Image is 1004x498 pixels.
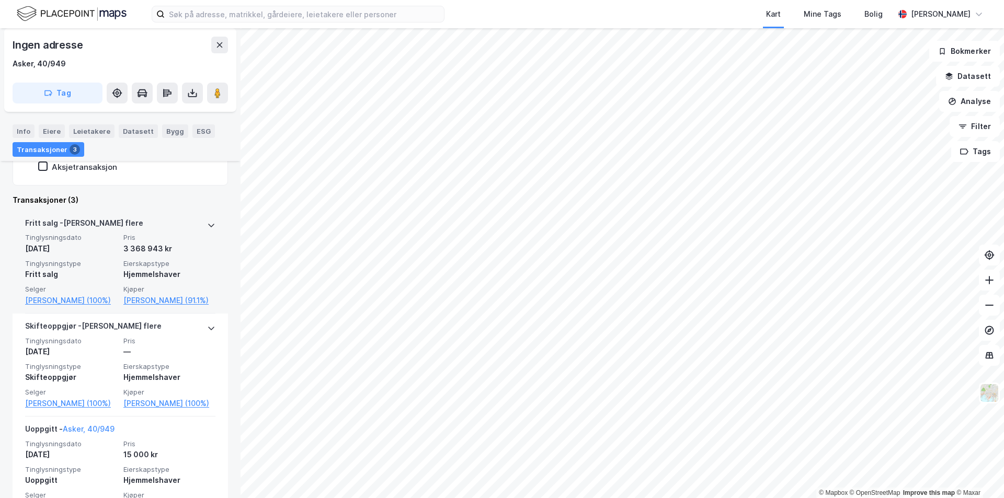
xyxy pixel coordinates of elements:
[25,268,117,281] div: Fritt salg
[119,124,158,138] div: Datasett
[25,474,117,487] div: Uoppgitt
[13,194,228,206] div: Transaksjoner (3)
[25,217,143,234] div: Fritt salg - [PERSON_NAME] flere
[25,294,117,307] a: [PERSON_NAME] (100%)
[25,397,117,410] a: [PERSON_NAME] (100%)
[13,124,35,138] div: Info
[13,83,102,103] button: Tag
[25,448,117,461] div: [DATE]
[850,489,900,496] a: OpenStreetMap
[13,142,84,157] div: Transaksjoner
[123,259,215,268] span: Eierskapstype
[162,124,188,138] div: Bygg
[123,397,215,410] a: [PERSON_NAME] (100%)
[123,294,215,307] a: [PERSON_NAME] (91.1%)
[911,8,971,20] div: [PERSON_NAME]
[69,124,115,138] div: Leietakere
[123,371,215,384] div: Hjemmelshaver
[123,268,215,281] div: Hjemmelshaver
[25,423,115,439] div: Uoppgitt -
[123,345,215,358] div: —
[804,8,841,20] div: Mine Tags
[25,371,117,384] div: Skifteoppgjør
[25,337,117,345] span: Tinglysningsdato
[25,465,117,474] span: Tinglysningstype
[25,259,117,268] span: Tinglysningstype
[939,91,1000,112] button: Analyse
[123,465,215,474] span: Eierskapstype
[25,345,117,358] div: [DATE]
[70,144,80,155] div: 3
[25,242,117,255] div: [DATE]
[25,233,117,242] span: Tinglysningsdato
[17,5,127,23] img: logo.f888ab2527a4732fd821a326f86c7f29.svg
[952,448,1004,498] iframe: Chat Widget
[929,41,1000,62] button: Bokmerker
[123,285,215,294] span: Kjøper
[165,6,444,22] input: Søk på adresse, matrikkel, gårdeiere, leietakere eller personer
[123,448,215,461] div: 15 000 kr
[39,124,65,138] div: Eiere
[25,362,117,371] span: Tinglysningstype
[950,116,1000,137] button: Filter
[63,424,115,433] a: Asker, 40/949
[951,141,1000,162] button: Tags
[13,57,66,70] div: Asker, 40/949
[123,388,215,397] span: Kjøper
[25,320,162,337] div: Skifteoppgjør - [PERSON_NAME] flere
[25,439,117,448] span: Tinglysningsdato
[979,383,999,403] img: Z
[13,37,85,53] div: Ingen adresse
[864,8,883,20] div: Bolig
[123,337,215,345] span: Pris
[766,8,781,20] div: Kart
[25,285,117,294] span: Selger
[936,66,1000,87] button: Datasett
[25,388,117,397] span: Selger
[819,489,848,496] a: Mapbox
[123,362,215,371] span: Eierskapstype
[52,162,117,172] div: Aksjetransaksjon
[192,124,215,138] div: ESG
[903,489,955,496] a: Improve this map
[123,474,215,487] div: Hjemmelshaver
[123,233,215,242] span: Pris
[123,242,215,255] div: 3 368 943 kr
[123,439,215,448] span: Pris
